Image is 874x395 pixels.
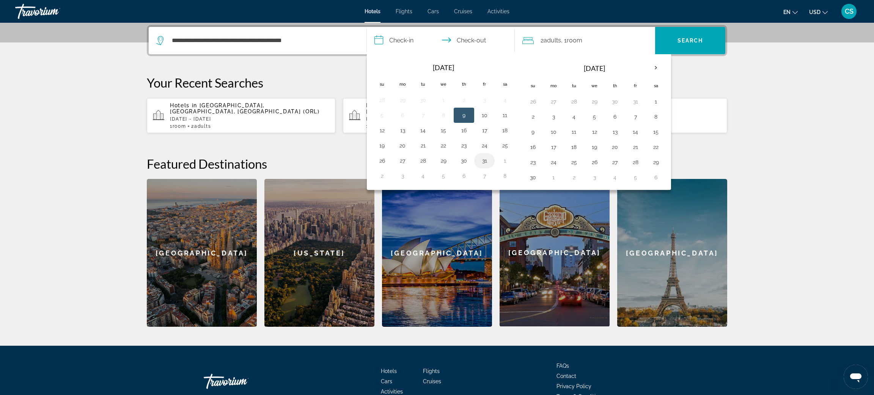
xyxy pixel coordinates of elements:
span: USD [809,9,821,15]
button: Day 17 [547,142,560,152]
span: 1 [366,124,382,129]
a: Travorium [15,2,91,21]
button: Change language [783,6,798,17]
button: Day 12 [588,127,600,137]
button: Next month [646,59,666,77]
button: Day 15 [650,127,662,137]
button: Day 29 [396,95,409,105]
div: [GEOGRAPHIC_DATA] [617,179,727,327]
button: Day 2 [568,172,580,183]
span: en [783,9,791,15]
button: Day 18 [568,142,580,152]
button: Change currency [809,6,828,17]
p: [DATE] - [DATE] [170,116,329,122]
button: Day 1 [437,95,450,105]
button: Day 14 [417,125,429,136]
button: Day 11 [568,127,580,137]
table: Left calendar grid [372,59,515,183]
a: Go Home [204,370,280,393]
span: Cars [381,378,392,384]
a: New York[US_STATE] [264,179,374,327]
span: Room [567,37,582,44]
button: Day 30 [417,95,429,105]
span: Adults [544,37,561,44]
span: 2 [191,124,211,129]
button: Day 25 [499,140,511,151]
div: Search widget [149,27,725,54]
button: Day 16 [458,125,470,136]
button: Day 26 [527,96,539,107]
a: Hotels [381,368,397,374]
a: Hotels [365,8,380,14]
a: Flights [396,8,412,14]
button: Day 11 [499,110,511,121]
button: Day 3 [547,111,560,122]
button: Day 21 [417,140,429,151]
button: Day 9 [458,110,470,121]
table: Right calendar grid [523,59,666,185]
button: Day 22 [650,142,662,152]
h2: Featured Destinations [147,156,727,171]
button: Day 28 [417,155,429,166]
button: Day 3 [478,95,490,105]
button: Day 13 [396,125,409,136]
button: Day 5 [437,171,450,181]
button: Day 5 [376,110,388,121]
button: Day 30 [609,96,621,107]
button: Day 28 [568,96,580,107]
button: Day 21 [629,142,641,152]
button: Day 19 [588,142,600,152]
span: [GEOGRAPHIC_DATA], [GEOGRAPHIC_DATA], [GEOGRAPHIC_DATA] (ORL) [366,102,516,114]
button: Day 18 [499,125,511,136]
div: [GEOGRAPHIC_DATA] [147,179,257,327]
button: Day 4 [417,171,429,181]
button: Day 4 [609,172,621,183]
button: Hotels in [GEOGRAPHIC_DATA], [GEOGRAPHIC_DATA], [GEOGRAPHIC_DATA] (ORL)[DATE] - [DATE]1Room2Adults [147,98,335,133]
button: Day 10 [478,110,490,121]
button: Day 6 [458,171,470,181]
span: Room [173,124,186,129]
button: Day 8 [499,171,511,181]
button: Day 1 [547,172,560,183]
button: Day 16 [527,142,539,152]
button: Day 3 [396,171,409,181]
div: [GEOGRAPHIC_DATA] [382,179,492,327]
button: Day 19 [376,140,388,151]
button: Day 5 [588,111,600,122]
button: Day 24 [547,157,560,168]
input: Search hotel destination [171,35,355,46]
button: Day 13 [609,127,621,137]
button: Day 29 [437,155,450,166]
button: Day 7 [478,171,490,181]
button: Day 28 [629,157,641,168]
button: Day 6 [650,172,662,183]
button: Day 29 [650,157,662,168]
p: Your Recent Searches [147,75,727,90]
button: Day 2 [458,95,470,105]
button: Day 15 [437,125,450,136]
button: Day 26 [376,155,388,166]
a: Sydney[GEOGRAPHIC_DATA] [382,179,492,327]
span: FAQs [556,363,569,369]
button: Day 24 [478,140,490,151]
button: Day 31 [478,155,490,166]
a: Contact [556,373,576,379]
button: Day 30 [458,155,470,166]
span: Adults [194,124,211,129]
span: Cars [428,8,439,14]
button: Day 29 [588,96,600,107]
a: Cruises [423,378,441,384]
span: Search [678,38,703,44]
a: Paris[GEOGRAPHIC_DATA] [617,179,727,327]
span: Hotels in [366,102,393,108]
button: Day 27 [609,157,621,168]
button: Day 23 [458,140,470,151]
span: Flights [423,368,440,374]
button: Day 9 [527,127,539,137]
button: Day 1 [499,155,511,166]
button: Day 26 [588,157,600,168]
span: CS [845,8,854,15]
a: Activities [381,389,403,395]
